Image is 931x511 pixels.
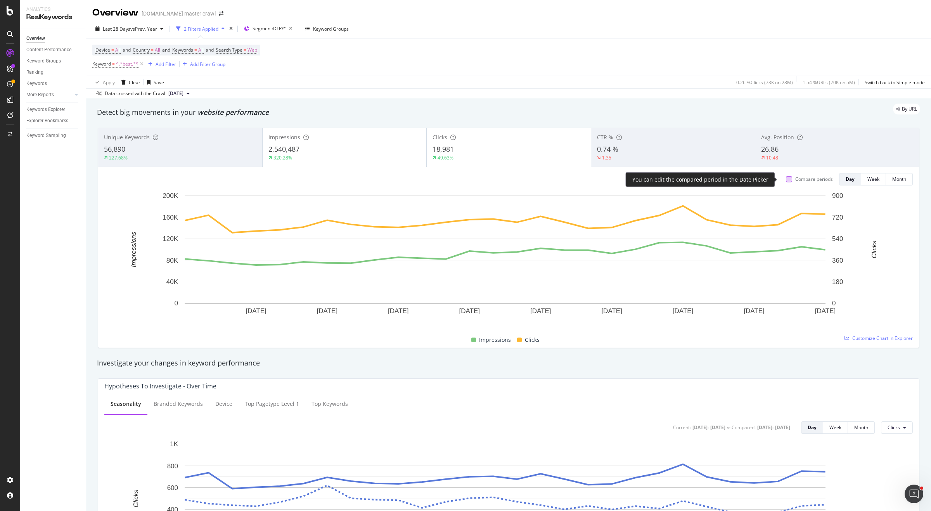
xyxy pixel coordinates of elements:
div: legacy label [893,104,920,114]
button: Clicks [881,421,913,434]
span: Impressions [479,335,511,345]
text: [DATE] [530,307,551,315]
div: Top Keywords [311,400,348,408]
span: = [244,47,246,53]
div: Month [854,424,868,431]
div: Hypotheses to Investigate - Over Time [104,382,216,390]
a: Ranking [26,68,80,76]
text: 80K [166,257,178,264]
button: Week [861,173,886,185]
div: Keyword Groups [313,26,349,32]
span: Clicks [525,335,540,345]
button: Month [848,421,875,434]
div: Content Performance [26,46,71,54]
span: Unique Keywords [104,133,150,141]
div: [DATE] - [DATE] [757,424,790,431]
div: Seasonality [111,400,141,408]
div: [DOMAIN_NAME] master crawl [142,10,216,17]
span: Last 28 Days [103,26,130,32]
div: Data crossed with the Crawl [105,90,165,97]
button: [DATE] [165,89,193,98]
div: Device [215,400,232,408]
button: Add Filter [145,59,176,69]
span: Keywords [172,47,193,53]
button: Month [886,173,913,185]
a: Keyword Groups [26,57,80,65]
text: [DATE] [673,307,694,315]
a: More Reports [26,91,73,99]
div: 0.26 % Clicks ( 73K on 28M ) [736,79,793,86]
div: times [228,25,234,33]
span: Country [133,47,150,53]
div: Week [867,176,879,182]
text: [DATE] [388,307,409,315]
button: Day [839,173,861,185]
text: 600 [167,484,178,492]
div: Top pagetype Level 1 [245,400,299,408]
span: vs Prev. Year [130,26,157,32]
div: Compare periods [795,176,833,182]
span: Customize Chart in Explorer [852,335,913,341]
span: 26.86 [761,144,779,154]
iframe: Intercom live chat [905,485,923,503]
a: Customize Chart in Explorer [844,335,913,341]
span: Web [247,45,257,55]
div: Add Filter Group [190,61,225,68]
span: Device [95,47,110,53]
div: Keyword Groups [26,57,61,65]
div: Keywords [26,80,47,88]
div: 10.48 [766,154,778,161]
span: 0.74 % [597,144,618,154]
text: Impressions [130,232,137,267]
span: By URL [902,107,917,111]
a: Keyword Sampling [26,132,80,140]
text: [DATE] [246,307,266,315]
div: Clear [129,79,140,86]
text: 800 [167,462,178,469]
span: ^.*best.*$ [116,59,138,69]
svg: A chart. [104,192,905,326]
text: [DATE] [744,307,765,315]
text: 120K [163,235,178,243]
div: Keyword Sampling [26,132,66,140]
span: 2025 Sep. 1st [168,90,183,97]
div: You can edit the compared period in the Date Picker [632,176,768,184]
a: Overview [26,35,80,43]
text: [DATE] [815,307,836,315]
span: All [198,45,204,55]
div: Overview [26,35,45,43]
div: Day [808,424,817,431]
text: [DATE] [459,307,480,315]
button: Segment:DLP/* [241,23,296,35]
text: 200K [163,192,178,199]
div: vs Compared : [727,424,756,431]
text: 720 [832,214,843,221]
text: [DATE] [601,307,622,315]
span: = [111,47,114,53]
text: 1K [170,440,178,448]
a: Keywords [26,80,80,88]
div: Explorer Bookmarks [26,117,68,125]
text: 360 [832,257,843,264]
div: Ranking [26,68,43,76]
div: 320.28% [273,154,292,161]
div: 2 Filters Applied [184,26,218,32]
span: All [115,45,121,55]
span: 18,981 [433,144,454,154]
span: CTR % [597,133,613,141]
span: Avg. Position [761,133,794,141]
div: Apply [103,79,115,86]
button: Clear [118,76,140,88]
div: More Reports [26,91,54,99]
div: Week [829,424,841,431]
span: 2,540,487 [268,144,299,154]
span: All [155,45,160,55]
div: 49.63% [438,154,453,161]
div: Switch back to Simple mode [865,79,925,86]
text: 40K [166,278,178,286]
text: 0 [175,300,178,307]
span: = [151,47,154,53]
div: arrow-right-arrow-left [219,11,223,16]
span: Clicks [888,424,900,431]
